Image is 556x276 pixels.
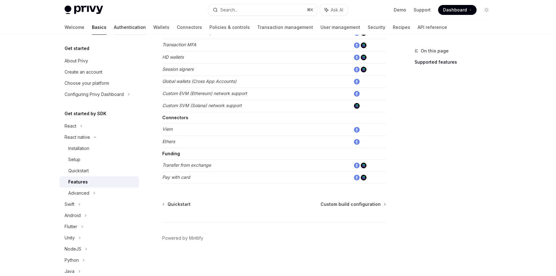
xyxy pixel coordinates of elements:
[162,54,184,60] em: HD wallets
[354,139,360,145] img: ethereum.png
[321,201,385,207] a: Custom build configuration
[65,57,88,65] div: About Privy
[68,189,89,197] div: Advanced
[65,20,84,35] a: Welcome
[65,68,102,76] div: Create an account
[65,110,106,117] h5: Get started by SDK
[162,174,190,180] em: Pay with card
[208,4,317,16] button: Search...⌘K
[65,245,81,253] div: NodeJS
[354,103,360,109] img: solana.png
[168,201,191,207] span: Quickstart
[321,201,381,207] span: Custom build configuration
[438,5,477,15] a: Dashboard
[162,91,247,96] em: Custom EVM (Ethereum) network support
[60,165,139,176] a: Quickstart
[153,20,169,35] a: Wallets
[307,7,313,12] span: ⌘ K
[354,175,360,180] img: ethereum.png
[162,151,180,156] strong: Funding
[60,55,139,66] a: About Privy
[354,79,360,84] img: ethereum.png
[361,67,366,72] img: solana.png
[68,145,89,152] div: Installation
[114,20,146,35] a: Authentication
[354,55,360,60] img: ethereum.png
[331,7,343,13] span: Ask AI
[320,4,347,16] button: Ask AI
[65,268,74,275] div: Java
[354,163,360,168] img: ethereum.png
[65,122,76,130] div: React
[65,6,103,14] img: light logo
[482,5,491,15] button: Toggle dark mode
[60,78,139,89] a: Choose your platform
[354,127,360,133] img: ethereum.png
[60,143,139,154] a: Installation
[393,20,410,35] a: Recipes
[162,42,196,47] em: Transaction MFA
[68,178,88,186] div: Features
[68,156,80,163] div: Setup
[443,7,467,13] span: Dashboard
[177,20,202,35] a: Connectors
[65,91,124,98] div: Configuring Privy Dashboard
[92,20,106,35] a: Basics
[65,234,75,242] div: Unity
[162,103,242,108] em: Custom SVM (Solana) network support
[220,6,238,14] div: Search...
[60,66,139,78] a: Create an account
[162,162,211,168] em: Transfer from exchange
[162,66,194,72] em: Session signers
[162,79,236,84] em: Global wallets (Cross App Accounts)
[65,212,81,219] div: Android
[162,235,203,241] a: Powered by Mintlify
[60,176,139,188] a: Features
[65,201,74,208] div: Swift
[65,133,90,141] div: React native
[394,7,406,13] a: Demo
[162,115,188,120] strong: Connectors
[361,175,366,180] img: solana.png
[65,79,109,87] div: Choose your platform
[209,20,250,35] a: Policies & controls
[65,256,79,264] div: Python
[354,67,360,72] img: ethereum.png
[354,91,360,97] img: ethereum.png
[65,45,89,52] h5: Get started
[321,20,360,35] a: User management
[361,163,366,168] img: solana.png
[415,57,496,67] a: Supported features
[421,47,449,55] span: On this page
[354,43,360,48] img: ethereum.png
[162,126,173,132] em: Viem
[368,20,385,35] a: Security
[68,167,89,174] div: Quickstart
[418,20,447,35] a: API reference
[257,20,313,35] a: Transaction management
[414,7,431,13] a: Support
[162,139,175,144] em: Ethers
[361,43,366,48] img: solana.png
[163,201,191,207] a: Quickstart
[65,223,77,230] div: Flutter
[361,55,366,60] img: solana.png
[60,154,139,165] a: Setup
